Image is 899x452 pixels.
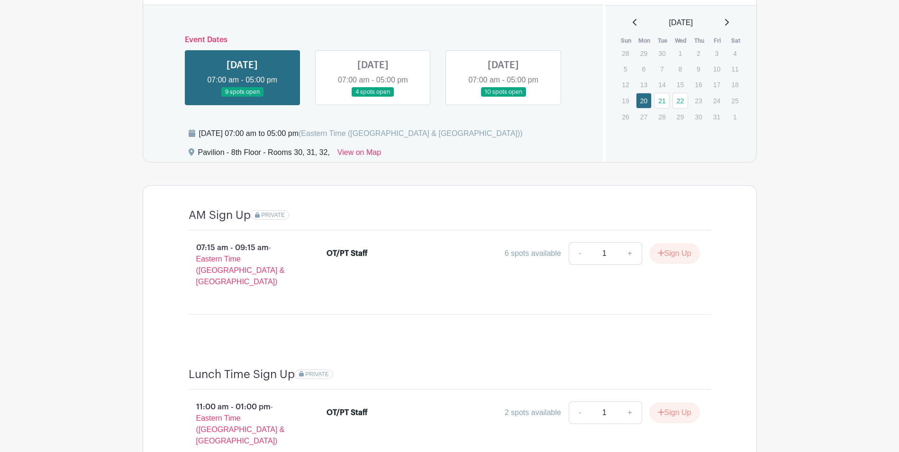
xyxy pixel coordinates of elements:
[505,407,561,418] div: 2 spots available
[569,401,590,424] a: -
[618,401,642,424] a: +
[709,109,725,124] p: 31
[709,46,725,61] p: 3
[196,244,285,286] span: - Eastern Time ([GEOGRAPHIC_DATA] & [GEOGRAPHIC_DATA])
[690,36,708,45] th: Thu
[199,128,523,139] div: [DATE] 07:00 am to 05:00 pm
[636,62,652,76] p: 6
[617,46,633,61] p: 28
[672,109,688,124] p: 29
[726,36,745,45] th: Sat
[672,36,690,45] th: Wed
[618,242,642,265] a: +
[261,212,285,218] span: PRIVATE
[654,93,670,108] a: 21
[617,77,633,92] p: 12
[727,109,743,124] p: 1
[690,62,706,76] p: 9
[654,77,670,92] p: 14
[709,62,725,76] p: 10
[636,77,652,92] p: 13
[305,371,329,378] span: PRIVATE
[617,36,636,45] th: Sun
[650,244,699,263] button: Sign Up
[617,109,633,124] p: 26
[654,62,670,76] p: 7
[672,46,688,61] p: 1
[569,242,590,265] a: -
[173,238,312,291] p: 07:15 am - 09:15 am
[636,109,652,124] p: 27
[196,403,285,445] span: - Eastern Time ([GEOGRAPHIC_DATA] & [GEOGRAPHIC_DATA])
[198,147,330,162] div: Pavilion - 8th Floor - Rooms 30, 31, 32,
[617,62,633,76] p: 5
[727,62,743,76] p: 11
[650,403,699,423] button: Sign Up
[654,46,670,61] p: 30
[690,46,706,61] p: 2
[505,248,561,259] div: 6 spots available
[727,46,743,61] p: 4
[173,398,312,451] p: 11:00 am - 01:00 pm
[727,77,743,92] p: 18
[727,93,743,108] p: 25
[669,17,693,28] span: [DATE]
[189,208,251,222] h4: AM Sign Up
[708,36,727,45] th: Fri
[636,36,654,45] th: Mon
[690,109,706,124] p: 30
[690,77,706,92] p: 16
[177,36,569,45] h6: Event Dates
[299,129,523,137] span: (Eastern Time ([GEOGRAPHIC_DATA] & [GEOGRAPHIC_DATA]))
[327,248,368,259] div: OT/PT Staff
[672,62,688,76] p: 8
[337,147,381,162] a: View on Map
[709,77,725,92] p: 17
[189,368,295,381] h4: Lunch Time Sign Up
[327,407,368,418] div: OT/PT Staff
[636,93,652,108] a: 20
[654,36,672,45] th: Tue
[636,46,652,61] p: 29
[617,93,633,108] p: 19
[672,93,688,108] a: 22
[654,109,670,124] p: 28
[709,93,725,108] p: 24
[672,77,688,92] p: 15
[690,93,706,108] p: 23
